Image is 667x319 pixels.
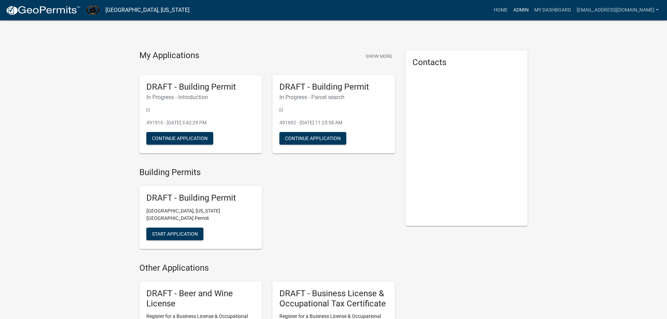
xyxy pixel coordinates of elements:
[105,4,189,16] a: [GEOGRAPHIC_DATA], [US_STATE]
[279,82,388,92] h5: DRAFT - Building Permit
[146,106,255,113] p: | |
[491,4,510,17] a: Home
[146,82,255,92] h5: DRAFT - Building Permit
[139,50,199,61] h4: My Applications
[279,94,388,100] h6: In Progress - Parcel search
[139,263,395,273] h4: Other Applications
[146,193,255,203] h5: DRAFT - Building Permit
[279,132,346,145] button: Continue Application
[152,231,198,237] span: Start Application
[146,94,255,100] h6: In Progress - Introduction
[279,289,388,309] h5: DRAFT - Business License & Occupational Tax Certificate
[279,106,388,113] p: | |
[412,57,521,68] h5: Contacts
[531,4,574,17] a: My Dashboard
[139,167,395,178] h4: Building Permits
[279,119,388,126] p: 491692 - [DATE] 11:25:58 AM
[363,50,395,62] button: Show More
[86,5,100,15] img: Carroll County, Georgia
[574,4,661,17] a: [EMAIL_ADDRESS][DOMAIN_NAME]
[146,289,255,309] h5: DRAFT - Beer and Wine License
[146,119,255,126] p: 491916 - [DATE] 3:42:29 PM
[146,228,203,240] button: Start Application
[510,4,531,17] a: Admin
[146,207,255,222] p: [GEOGRAPHIC_DATA], [US_STATE][GEOGRAPHIC_DATA] Permit
[146,132,213,145] button: Continue Application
